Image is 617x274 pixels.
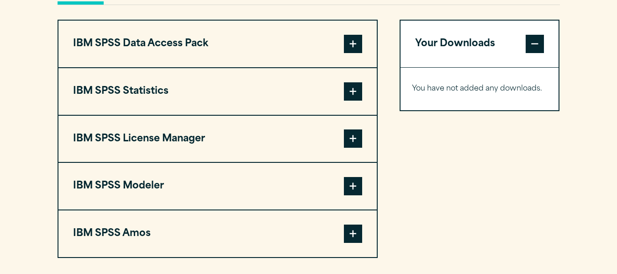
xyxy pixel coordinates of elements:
button: IBM SPSS Statistics [58,68,377,115]
button: Your Downloads [401,21,559,67]
div: Your Downloads [401,67,559,110]
button: IBM SPSS License Manager [58,116,377,162]
button: IBM SPSS Amos [58,210,377,257]
button: IBM SPSS Modeler [58,163,377,210]
button: IBM SPSS Data Access Pack [58,21,377,67]
p: You have not added any downloads. [412,82,548,96]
